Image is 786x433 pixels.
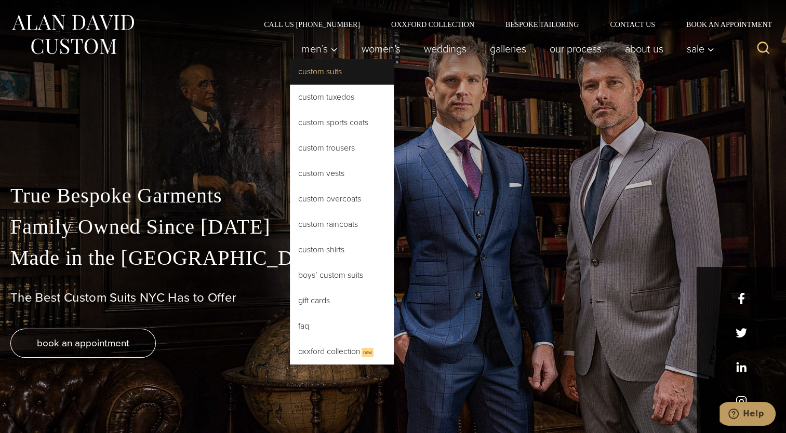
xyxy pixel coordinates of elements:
a: About Us [613,38,675,59]
button: Men’s sub menu toggle [290,38,350,59]
a: Custom Sports Coats [290,110,394,135]
img: Alan David Custom [10,11,135,58]
a: Custom Suits [290,59,394,84]
p: True Bespoke Garments Family Owned Since [DATE] Made in the [GEOGRAPHIC_DATA] [10,180,776,274]
a: Bespoke Tailoring [490,21,594,28]
iframe: Opens a widget where you can chat to one of our agents [720,402,776,428]
h1: The Best Custom Suits NYC Has to Offer [10,290,776,305]
a: Oxxford CollectionNew [290,339,394,364]
nav: Primary Navigation [290,38,720,59]
button: Sale sub menu toggle [675,38,720,59]
a: FAQ [290,314,394,339]
a: Galleries [478,38,538,59]
a: Custom Trousers [290,136,394,160]
a: Our Process [538,38,613,59]
a: weddings [412,38,478,59]
a: Oxxford Collection [376,21,490,28]
a: Women’s [350,38,412,59]
nav: Secondary Navigation [248,21,776,28]
a: Custom Shirts [290,237,394,262]
span: New [362,348,374,357]
a: Custom Overcoats [290,186,394,211]
a: Custom Raincoats [290,212,394,237]
a: Boys’ Custom Suits [290,263,394,288]
button: View Search Form [751,36,776,61]
a: Book an Appointment [671,21,776,28]
a: Custom Tuxedos [290,85,394,110]
span: book an appointment [37,335,129,350]
a: Contact Us [594,21,671,28]
a: book an appointment [10,329,156,358]
a: Custom Vests [290,161,394,186]
a: Call Us [PHONE_NUMBER] [248,21,376,28]
a: Gift Cards [290,288,394,313]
